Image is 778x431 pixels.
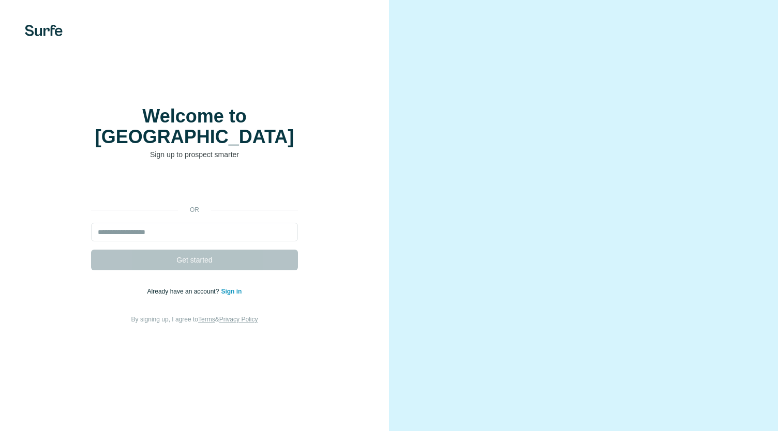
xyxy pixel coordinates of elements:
span: By signing up, I agree to & [131,316,258,323]
iframe: Schaltfläche „Über Google anmelden“ [86,175,303,198]
h1: Welcome to [GEOGRAPHIC_DATA] [91,106,298,147]
img: Surfe's logo [25,25,63,36]
a: Privacy Policy [219,316,258,323]
a: Terms [198,316,215,323]
a: Sign in [221,288,242,295]
span: Already have an account? [147,288,221,295]
p: or [178,205,211,214]
p: Sign up to prospect smarter [91,149,298,160]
